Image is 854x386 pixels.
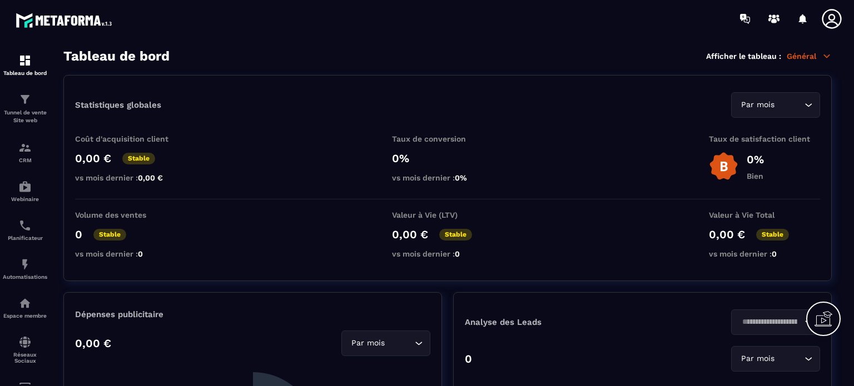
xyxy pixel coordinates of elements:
span: Par mois [349,337,387,349]
p: 0,00 € [75,152,111,165]
img: automations [18,180,32,193]
span: Par mois [738,99,777,111]
p: Stable [122,153,155,164]
input: Search for option [738,316,802,328]
p: 0 [75,228,82,241]
a: social-networksocial-networkRéseaux Sociaux [3,327,47,372]
span: 0 [772,249,777,258]
a: automationsautomationsAutomatisations [3,249,47,288]
p: vs mois dernier : [709,249,820,258]
a: formationformationTableau de bord [3,46,47,84]
p: CRM [3,157,47,163]
p: vs mois dernier : [75,249,186,258]
p: Planificateur [3,235,47,241]
div: Search for option [341,330,430,356]
div: Search for option [731,309,820,335]
p: Espace membre [3,313,47,319]
a: formationformationTunnel de vente Site web [3,84,47,133]
p: 0,00 € [392,228,428,241]
p: vs mois dernier : [392,173,503,182]
p: Taux de satisfaction client [709,134,820,143]
a: automationsautomationsWebinaire [3,172,47,210]
span: 0% [455,173,467,182]
p: 0,00 € [75,337,111,350]
input: Search for option [777,99,802,111]
a: schedulerschedulerPlanificateur [3,210,47,249]
p: Tunnel de vente Site web [3,109,47,124]
span: Par mois [738,353,777,365]
div: Search for option [731,346,820,372]
p: 0% [392,152,503,165]
a: formationformationCRM [3,133,47,172]
p: Statistiques globales [75,100,161,110]
p: Valeur à Vie (LTV) [392,210,503,219]
p: 0 [465,352,472,365]
span: 0 [455,249,460,258]
p: Stable [439,229,472,240]
div: Search for option [731,92,820,118]
p: Webinaire [3,196,47,202]
p: vs mois dernier : [75,173,186,182]
p: Valeur à Vie Total [709,210,820,219]
p: vs mois dernier : [392,249,503,258]
p: Volume des ventes [75,210,186,219]
img: formation [18,54,32,67]
img: automations [18,258,32,271]
p: Stable [93,229,126,240]
img: formation [18,141,32,154]
p: Coût d'acquisition client [75,134,186,143]
span: 0 [138,249,143,258]
p: Tableau de bord [3,70,47,76]
p: Taux de conversion [392,134,503,143]
p: Automatisations [3,274,47,280]
input: Search for option [777,353,802,365]
span: 0,00 € [138,173,163,182]
p: Afficher le tableau : [706,52,781,61]
a: automationsautomationsEspace membre [3,288,47,327]
p: 0,00 € [709,228,745,241]
p: Dépenses publicitaire [75,309,430,319]
img: logo [16,10,116,31]
p: Bien [747,172,764,181]
p: 0% [747,153,764,166]
img: social-network [18,335,32,349]
img: b-badge-o.b3b20ee6.svg [709,152,738,181]
img: scheduler [18,219,32,232]
p: Général [787,51,832,61]
h3: Tableau de bord [63,48,170,64]
p: Stable [756,229,789,240]
p: Réseaux Sociaux [3,352,47,364]
img: formation [18,93,32,106]
p: Analyse des Leads [465,317,643,327]
input: Search for option [387,337,412,349]
img: automations [18,297,32,310]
